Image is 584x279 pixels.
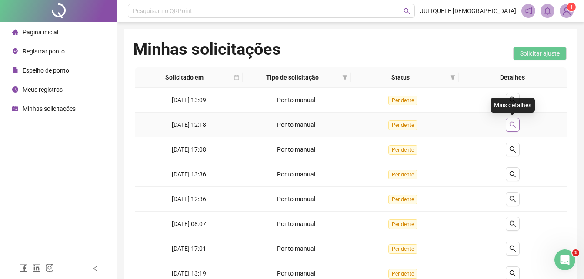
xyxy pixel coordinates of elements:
span: [DATE] 17:08 [172,146,206,153]
span: search [509,146,516,153]
span: search [509,171,516,178]
span: Pendente [388,170,417,179]
span: Ponto manual [277,121,315,128]
span: notification [524,7,532,15]
span: Pendente [388,96,417,105]
span: clock-circle [12,86,18,93]
span: linkedin [32,263,41,272]
span: Solicitar ajuste [520,49,560,58]
span: schedule [12,106,18,112]
span: Pendente [388,219,417,229]
span: [DATE] 13:36 [172,171,206,178]
span: search [509,96,516,103]
th: Detalhes [459,67,567,88]
span: Ponto manual [277,146,315,153]
span: search [404,8,410,14]
span: Ponto manual [277,96,315,103]
span: Ponto manual [277,270,315,277]
span: filter [340,71,349,84]
span: Pendente [388,244,417,254]
button: Solicitar ajuste [513,46,567,60]
span: 1 [570,4,573,10]
span: calendar [232,71,241,84]
span: environment [12,48,18,54]
span: [DATE] 12:18 [172,121,206,128]
span: filter [342,75,347,80]
span: [DATE] 17:01 [172,245,206,252]
span: search [509,270,516,277]
span: calendar [234,75,239,80]
span: [DATE] 13:09 [172,96,206,103]
span: left [92,266,98,272]
sup: Atualize o seu contato no menu Meus Dados [567,3,576,11]
span: [DATE] 13:19 [172,270,206,277]
span: search [509,245,516,252]
span: search [509,196,516,203]
div: Mais detalhes [491,98,535,113]
span: Solicitado em [138,73,230,82]
span: 1 [572,249,579,256]
span: Pendente [388,195,417,204]
span: bell [544,7,551,15]
span: Ponto manual [277,196,315,203]
span: search [509,121,516,128]
span: Página inicial [23,29,58,36]
span: Pendente [388,269,417,279]
span: Ponto manual [277,171,315,178]
span: file [12,67,18,73]
span: Status [354,73,447,82]
span: Pendente [388,120,417,130]
span: [DATE] 12:36 [172,196,206,203]
span: instagram [45,263,54,272]
h1: Minhas solicitações [133,39,281,59]
span: Ponto manual [277,220,315,227]
img: 88757 [560,4,573,17]
span: Ponto manual [277,245,315,252]
iframe: Intercom live chat [554,249,575,270]
span: Espelho de ponto [23,67,69,74]
span: Meus registros [23,86,63,93]
span: filter [450,75,455,80]
span: Minhas solicitações [23,105,76,112]
span: Registrar ponto [23,48,65,55]
span: Tipo de solicitação [246,73,338,82]
span: JULIQUELE [DEMOGRAPHIC_DATA] [420,6,516,16]
span: Pendente [388,145,417,155]
span: facebook [19,263,28,272]
span: home [12,29,18,35]
span: [DATE] 08:07 [172,220,206,227]
span: search [509,220,516,227]
span: filter [448,71,457,84]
